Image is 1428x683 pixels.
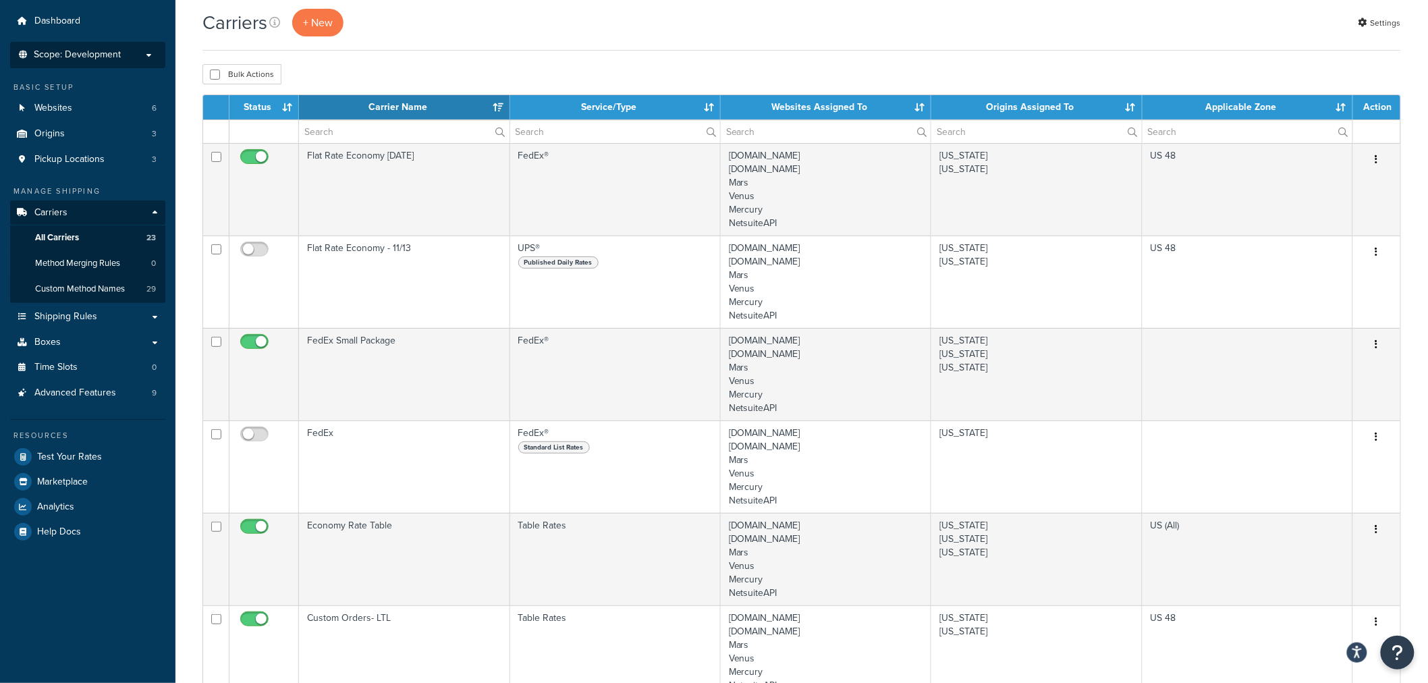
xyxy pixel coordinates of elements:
td: [US_STATE] [931,420,1142,513]
td: FedEx® [510,328,721,420]
td: Flat Rate Economy [DATE] [299,143,510,236]
h1: Carriers [202,9,267,36]
span: Scope: Development [34,49,121,61]
a: All Carriers 23 [10,225,165,250]
td: UPS® [510,236,721,328]
span: 0 [152,362,157,373]
td: [DOMAIN_NAME] [DOMAIN_NAME] Mars Venus Mercury NetsuiteAPI [721,236,931,328]
td: FedEx Small Package [299,328,510,420]
span: 9 [152,387,157,399]
td: FedEx® [510,143,721,236]
span: Analytics [37,501,74,513]
td: [US_STATE] [US_STATE] [US_STATE] [931,513,1142,605]
li: Custom Method Names [10,277,165,302]
td: US 48 [1143,143,1353,236]
th: Service/Type: activate to sort column ascending [510,95,721,119]
td: [DOMAIN_NAME] [DOMAIN_NAME] Mars Venus Mercury NetsuiteAPI [721,420,931,513]
span: Help Docs [37,526,81,538]
li: Advanced Features [10,381,165,406]
span: 23 [146,232,156,244]
a: Time Slots 0 [10,355,165,380]
button: Open Resource Center [1381,636,1415,670]
td: [US_STATE] [US_STATE] [US_STATE] [931,328,1142,420]
span: 3 [152,154,157,165]
th: Origins Assigned To: activate to sort column ascending [931,95,1142,119]
span: Time Slots [34,362,78,373]
span: All Carriers [35,232,79,244]
span: Shipping Rules [34,311,97,323]
span: 0 [151,258,156,269]
li: Shipping Rules [10,304,165,329]
input: Search [299,120,509,143]
span: Test Your Rates [37,452,102,463]
li: All Carriers [10,225,165,250]
th: Carrier Name: activate to sort column ascending [299,95,510,119]
span: Origins [34,128,65,140]
span: Pickup Locations [34,154,105,165]
td: [DOMAIN_NAME] [DOMAIN_NAME] Mars Venus Mercury NetsuiteAPI [721,143,931,236]
th: Applicable Zone: activate to sort column ascending [1143,95,1353,119]
a: Custom Method Names 29 [10,277,165,302]
td: FedEx [299,420,510,513]
span: Websites [34,103,72,114]
span: Published Daily Rates [518,256,599,269]
a: Test Your Rates [10,445,165,469]
li: Origins [10,121,165,146]
span: Advanced Features [34,387,116,399]
div: Basic Setup [10,82,165,93]
a: Help Docs [10,520,165,544]
td: [DOMAIN_NAME] [DOMAIN_NAME] Mars Venus Mercury NetsuiteAPI [721,328,931,420]
li: Method Merging Rules [10,251,165,276]
th: Action [1353,95,1400,119]
a: Marketplace [10,470,165,494]
a: Pickup Locations 3 [10,147,165,172]
li: Time Slots [10,355,165,380]
span: Method Merging Rules [35,258,120,269]
td: FedEx® [510,420,721,513]
th: Status: activate to sort column ascending [229,95,299,119]
div: Manage Shipping [10,186,165,197]
span: Carriers [34,207,67,219]
li: Pickup Locations [10,147,165,172]
a: Method Merging Rules 0 [10,251,165,276]
a: Settings [1358,13,1401,32]
a: Websites 6 [10,96,165,121]
td: [US_STATE] [US_STATE] [931,236,1142,328]
span: 29 [146,283,156,295]
td: Flat Rate Economy - 11/13 [299,236,510,328]
td: [DOMAIN_NAME] [DOMAIN_NAME] Mars Venus Mercury NetsuiteAPI [721,513,931,605]
a: Boxes [10,330,165,355]
input: Search [721,120,931,143]
span: Marketplace [37,476,88,488]
input: Search [931,120,1141,143]
a: Carriers [10,200,165,225]
span: 3 [152,128,157,140]
span: Standard List Rates [518,441,590,454]
td: US (All) [1143,513,1353,605]
td: Economy Rate Table [299,513,510,605]
li: Carriers [10,200,165,303]
a: Analytics [10,495,165,519]
a: Advanced Features 9 [10,381,165,406]
button: + New [292,9,344,36]
td: US 48 [1143,236,1353,328]
span: Boxes [34,337,61,348]
a: Origins 3 [10,121,165,146]
button: Bulk Actions [202,64,281,84]
div: Resources [10,430,165,441]
a: Dashboard [10,9,165,34]
span: Dashboard [34,16,80,27]
td: [US_STATE] [US_STATE] [931,143,1142,236]
span: Custom Method Names [35,283,125,295]
th: Websites Assigned To: activate to sort column ascending [721,95,931,119]
li: Websites [10,96,165,121]
input: Search [1143,120,1352,143]
span: 6 [152,103,157,114]
input: Search [510,120,720,143]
